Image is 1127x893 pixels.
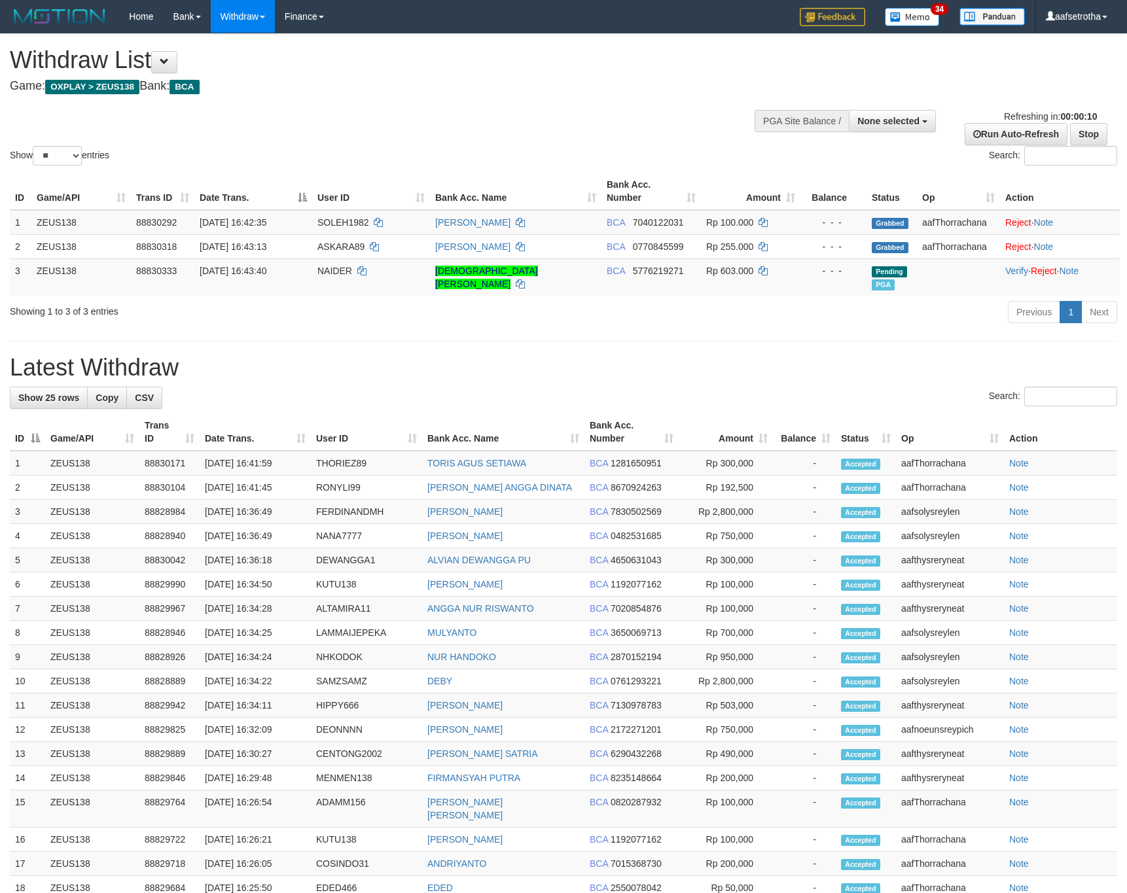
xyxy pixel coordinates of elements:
button: None selected [849,110,936,132]
a: Note [1009,773,1029,783]
span: BCA [590,773,608,783]
span: Copy 8235148664 to clipboard [611,773,662,783]
td: LAMMAIJEPEKA [311,621,422,645]
span: Rp 255.000 [706,241,753,252]
td: - [773,572,836,597]
td: aafsolysreylen [896,500,1004,524]
th: Bank Acc. Name: activate to sort column ascending [430,173,601,210]
label: Search: [989,387,1117,406]
td: 88828946 [139,621,200,645]
a: Stop [1070,123,1107,145]
span: Rp 100.000 [706,217,753,228]
th: Status: activate to sort column ascending [836,413,896,451]
td: [DATE] 16:34:28 [200,597,311,621]
a: Reject [1005,241,1031,252]
span: Accepted [841,459,880,470]
span: Accepted [841,604,880,615]
td: ZEUS138 [45,742,139,766]
span: BCA [590,724,608,735]
span: [DATE] 16:43:13 [200,241,266,252]
a: Note [1009,506,1029,517]
a: [PERSON_NAME] [427,506,503,517]
span: BCA [590,676,608,686]
td: [DATE] 16:32:09 [200,718,311,742]
th: Bank Acc. Name: activate to sort column ascending [422,413,584,451]
span: NAIDER [317,266,352,276]
td: 2 [10,476,45,500]
td: THORIEZ89 [311,451,422,476]
td: ZEUS138 [31,234,131,258]
td: [DATE] 16:34:11 [200,693,311,718]
td: ZEUS138 [45,790,139,828]
a: Note [1009,603,1029,614]
span: BCA [590,555,608,565]
td: aafthysreryneat [896,766,1004,790]
a: Note [1009,652,1029,662]
td: ADAMM156 [311,790,422,828]
td: 15 [10,790,45,828]
td: aafsolysreylen [896,669,1004,693]
td: 5 [10,548,45,572]
span: Accepted [841,773,880,784]
input: Search: [1024,387,1117,406]
img: Feedback.jpg [800,8,865,26]
td: - [773,790,836,828]
td: MENMEN138 [311,766,422,790]
span: Copy 0761293221 to clipboard [611,676,662,686]
td: · [1000,234,1120,258]
span: 34 [931,3,948,15]
a: Show 25 rows [10,387,88,409]
td: 3 [10,500,45,524]
td: [DATE] 16:34:50 [200,572,311,597]
td: 88830042 [139,548,200,572]
td: ZEUS138 [45,693,139,718]
th: User ID: activate to sort column ascending [312,173,430,210]
td: 6 [10,572,45,597]
td: 88830104 [139,476,200,500]
td: aafthysreryneat [896,597,1004,621]
td: 7 [10,597,45,621]
td: 88829967 [139,597,200,621]
td: 88829846 [139,766,200,790]
span: BCA [590,458,608,468]
td: [DATE] 16:36:49 [200,524,311,548]
a: Note [1009,724,1029,735]
span: BCA [590,627,608,638]
a: Next [1081,301,1117,323]
td: ZEUS138 [45,766,139,790]
td: Rp 700,000 [679,621,773,645]
td: [DATE] 16:34:25 [200,621,311,645]
span: Accepted [841,580,880,591]
label: Search: [989,146,1117,166]
td: Rp 2,800,000 [679,500,773,524]
td: · · [1000,258,1120,296]
span: ASKARA89 [317,241,365,252]
span: Pending [872,266,907,277]
a: Note [1009,555,1029,565]
span: Marked by aafsolysreylen [872,279,895,290]
td: aafthysreryneat [896,572,1004,597]
th: Action [1004,413,1117,451]
a: Note [1009,858,1029,869]
td: ZEUS138 [45,718,139,742]
th: Date Trans.: activate to sort column ascending [200,413,311,451]
span: 88830333 [136,266,177,276]
td: [DATE] 16:41:45 [200,476,311,500]
td: ZEUS138 [45,548,139,572]
span: [DATE] 16:42:35 [200,217,266,228]
a: [PERSON_NAME] [427,531,503,541]
select: Showentries [33,146,82,166]
a: ANGGA NUR RISWANTO [427,603,534,614]
a: [PERSON_NAME] [427,724,503,735]
span: Copy 7040122031 to clipboard [633,217,684,228]
span: Refreshing in: [1004,111,1097,122]
td: ZEUS138 [45,645,139,669]
td: ZEUS138 [45,572,139,597]
span: Copy 7830502569 to clipboard [611,506,662,517]
span: Accepted [841,676,880,688]
span: Accepted [841,725,880,736]
td: CENTONG2002 [311,742,422,766]
td: 88828984 [139,500,200,524]
td: ZEUS138 [45,597,139,621]
img: MOTION_logo.png [10,7,109,26]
